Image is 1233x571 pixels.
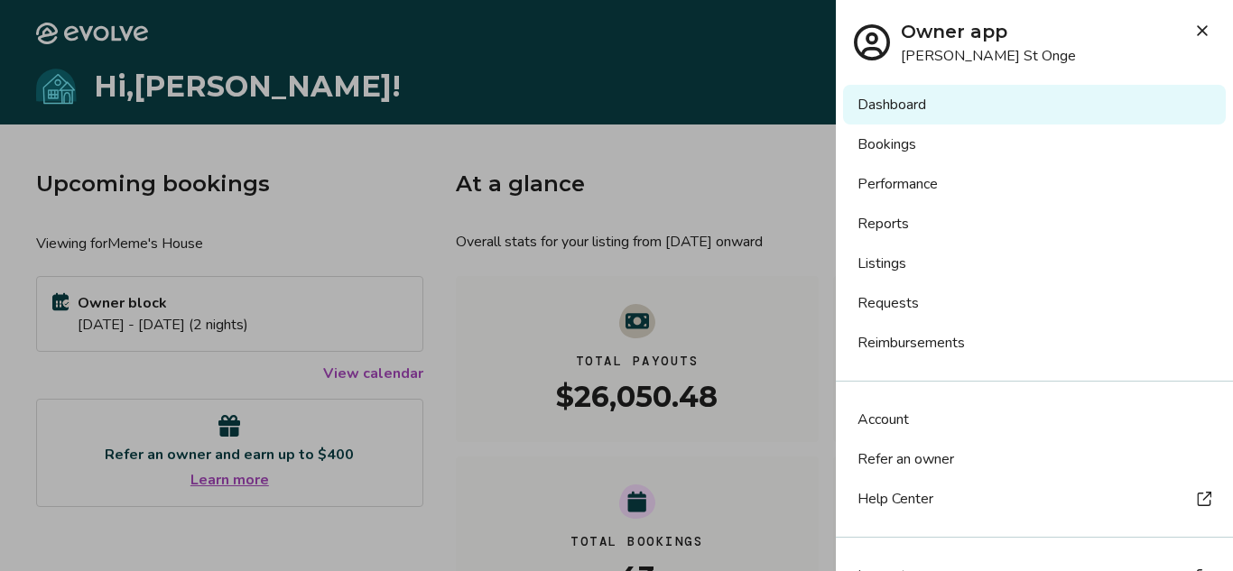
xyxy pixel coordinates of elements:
[843,439,1226,479] a: Refer an owner
[843,244,1226,283] a: Listings
[843,164,1226,204] a: Performance
[901,46,1076,66] span: [PERSON_NAME] St Onge
[843,85,1226,124] a: Dashboard
[843,124,1226,164] a: Bookings
[843,323,1226,363] a: Reimbursements
[843,479,1226,519] a: Help Center
[858,488,933,510] p: Help Center
[843,204,1226,244] a: Reports
[901,18,1076,45] h2: Owner app
[843,283,1226,323] a: Requests
[858,409,909,430] p: Account
[858,448,954,470] p: Refer an owner
[843,400,1226,439] a: Account
[1182,11,1222,51] button: Close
